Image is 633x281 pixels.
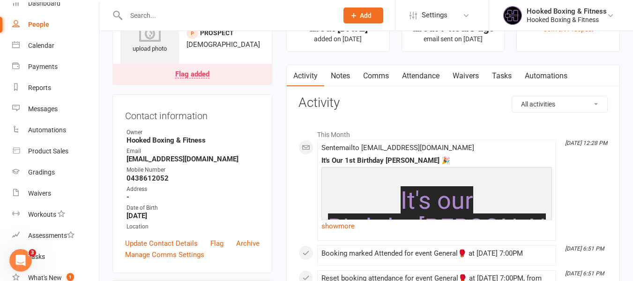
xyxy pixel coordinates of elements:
[410,23,496,33] div: about 7 hours ago
[12,56,99,77] a: Payments
[395,65,446,87] a: Attendance
[485,65,518,87] a: Tasks
[12,204,99,225] a: Workouts
[410,35,496,43] p: email sent on [DATE]
[120,23,179,54] div: upload photo
[295,23,381,33] div: about [DATE]
[518,65,574,87] a: Automations
[127,128,260,137] div: Owner
[28,211,56,218] div: Workouts
[357,65,395,87] a: Comms
[210,238,223,249] a: Flag
[324,65,357,87] a: Notes
[127,174,260,182] strong: 0438612052
[29,249,36,257] span: 3
[127,166,260,175] div: Mobile Number
[295,35,381,43] p: added on [DATE]
[321,157,552,165] div: It's Our 1st Birthday [PERSON_NAME] 🎉
[321,220,552,233] a: show more
[12,99,99,120] a: Messages
[127,185,260,194] div: Address
[503,6,522,25] img: thumb_image1731986243.png
[12,35,99,56] a: Calendar
[12,14,99,35] a: People
[28,232,74,239] div: Assessments
[422,5,447,26] span: Settings
[28,253,45,260] div: Tasks
[12,246,99,267] a: Tasks
[405,213,546,269] span: [PERSON_NAME]
[527,7,607,15] div: Hooked Boxing & Fitness
[123,9,331,22] input: Search...
[28,21,49,28] div: People
[125,107,260,121] h3: Contact information
[565,140,607,146] i: [DATE] 12:28 PM
[186,40,260,49] span: [DEMOGRAPHIC_DATA]
[360,12,372,19] span: Add
[28,190,51,197] div: Waivers
[527,15,607,24] div: Hooked Boxing & Fitness
[28,63,58,70] div: Payments
[565,270,604,277] i: [DATE] 6:51 PM
[12,225,99,246] a: Assessments
[67,273,74,281] span: 1
[28,126,66,134] div: Automations
[125,249,204,260] a: Manage Comms Settings
[12,120,99,141] a: Automations
[28,105,58,113] div: Messages
[28,147,68,155] div: Product Sales
[12,162,99,183] a: Gradings
[200,29,234,37] snap: prospect
[127,136,260,144] strong: Hooked Boxing & Fitness
[127,212,260,220] strong: [DATE]
[446,65,485,87] a: Waivers
[287,65,324,87] a: Activity
[565,245,604,252] i: [DATE] 6:51 PM
[328,186,473,242] span: It's our Birthday
[298,125,608,140] li: This Month
[343,8,383,23] button: Add
[28,42,54,49] div: Calendar
[28,84,51,91] div: Reports
[28,168,55,176] div: Gradings
[127,193,260,201] strong: -
[125,238,198,249] a: Update Contact Details
[12,141,99,162] a: Product Sales
[12,77,99,99] a: Reports
[127,147,260,156] div: Email
[236,238,260,249] a: Archive
[9,249,32,272] iframe: Intercom live chat
[321,144,474,152] span: Sent email to [EMAIL_ADDRESS][DOMAIN_NAME]
[127,155,260,163] strong: [EMAIL_ADDRESS][DOMAIN_NAME]
[12,183,99,204] a: Waivers
[127,204,260,213] div: Date of Birth
[127,222,260,231] div: Location
[298,96,608,110] h3: Activity
[175,71,209,78] div: Flag added
[321,250,552,258] div: Booking marked Attended for event General🥊 at [DATE] 7:00PM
